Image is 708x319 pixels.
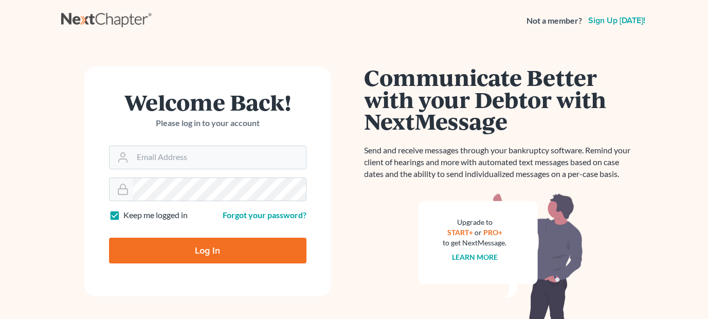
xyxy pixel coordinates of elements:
[443,238,507,248] div: to get NextMessage.
[223,210,306,220] a: Forgot your password?
[443,217,507,227] div: Upgrade to
[109,238,306,263] input: Log In
[452,253,498,261] a: Learn more
[527,15,582,27] strong: Not a member?
[586,16,647,25] a: Sign up [DATE]!
[109,91,306,113] h1: Welcome Back!
[475,228,482,237] span: or
[365,145,637,180] p: Send and receive messages through your bankruptcy software. Remind your client of hearings and mo...
[109,117,306,129] p: Please log in to your account
[447,228,473,237] a: START+
[123,209,188,221] label: Keep me logged in
[365,66,637,132] h1: Communicate Better with your Debtor with NextMessage
[133,146,306,169] input: Email Address
[483,228,502,237] a: PRO+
